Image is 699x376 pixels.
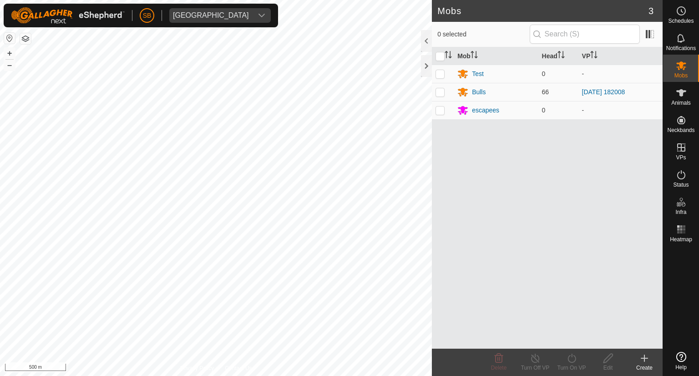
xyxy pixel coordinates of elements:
[530,25,640,44] input: Search (S)
[582,88,625,96] a: [DATE] 182008
[668,18,694,24] span: Schedules
[542,88,549,96] span: 66
[675,365,687,370] span: Help
[471,52,478,60] p-sorticon: Activate to sort
[437,30,529,39] span: 0 selected
[445,52,452,60] p-sorticon: Activate to sort
[538,47,578,65] th: Head
[11,7,125,24] img: Gallagher Logo
[472,69,484,79] div: Test
[666,46,696,51] span: Notifications
[20,33,31,44] button: Map Layers
[491,365,507,371] span: Delete
[578,101,663,119] td: -
[663,348,699,374] a: Help
[454,47,538,65] th: Mob
[542,70,546,77] span: 0
[169,8,253,23] span: Tangihanga station
[437,5,648,16] h2: Mobs
[472,106,499,115] div: escapees
[143,11,152,20] span: SB
[4,33,15,44] button: Reset Map
[180,364,214,372] a: Privacy Policy
[674,73,688,78] span: Mobs
[4,60,15,71] button: –
[671,100,691,106] span: Animals
[553,364,590,372] div: Turn On VP
[590,52,598,60] p-sorticon: Activate to sort
[675,209,686,215] span: Infra
[578,65,663,83] td: -
[673,182,689,188] span: Status
[542,107,546,114] span: 0
[676,155,686,160] span: VPs
[472,87,486,97] div: Bulls
[173,12,249,19] div: [GEOGRAPHIC_DATA]
[648,4,653,18] span: 3
[517,364,553,372] div: Turn Off VP
[4,48,15,59] button: +
[225,364,252,372] a: Contact Us
[557,52,565,60] p-sorticon: Activate to sort
[667,127,694,133] span: Neckbands
[670,237,692,242] span: Heatmap
[590,364,626,372] div: Edit
[626,364,663,372] div: Create
[253,8,271,23] div: dropdown trigger
[578,47,663,65] th: VP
